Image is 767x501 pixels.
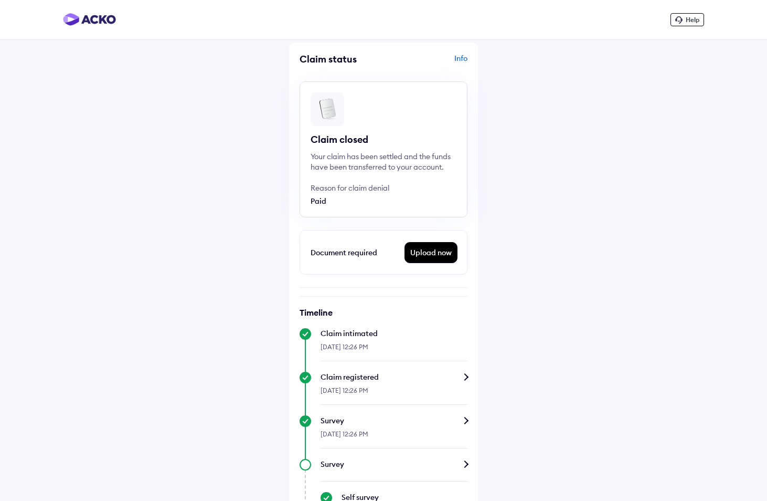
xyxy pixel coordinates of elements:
div: Claim registered [321,372,467,382]
div: Info [386,53,467,73]
div: Upload now [405,243,457,263]
div: Claim closed [311,133,456,146]
div: Document required [311,246,404,259]
div: Claim status [300,53,381,65]
div: [DATE] 12:26 PM [321,339,467,361]
div: Paid [311,196,426,206]
div: [DATE] 12:26 PM [321,426,467,448]
div: [DATE] 12:26 PM [321,382,467,405]
div: Reason for claim denial [311,183,426,193]
div: Survey [321,459,467,469]
div: Survey [321,415,467,426]
img: horizontal-gradient.png [63,13,116,26]
span: Help [686,16,699,24]
div: Your claim has been settled and the funds have been transferred to your account. [311,151,456,172]
h6: Timeline [300,307,467,318]
div: Claim intimated [321,328,467,339]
